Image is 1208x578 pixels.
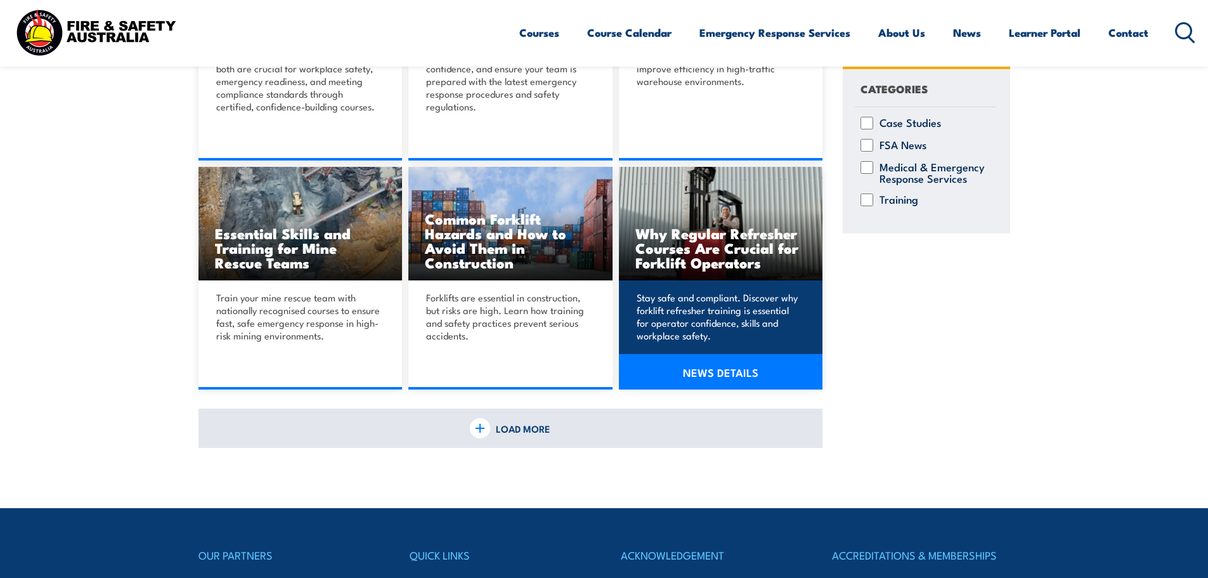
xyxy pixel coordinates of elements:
[637,291,802,342] p: Stay safe and compliant. Discover why forklift refresher training is essential for operator confi...
[619,167,823,281] img: pexels-tiger-lily-4487423
[878,16,925,49] a: About Us
[880,161,990,184] label: Medical & Emergency Response Services
[198,546,376,564] h4: OUR PARTNERS
[587,16,672,49] a: Course Calendar
[635,226,807,270] h3: Why Regular Refresher Courses Are Crucial for Forklift Operators
[621,546,798,564] h4: ACKNOWLEDGEMENT
[880,194,918,206] label: Training
[1009,16,1081,49] a: Learner Portal
[953,16,981,49] a: News
[426,37,591,113] p: Fire warden training should be renewed yearly to stay compliant, build confidence, and ensure you...
[425,211,596,270] h3: Common Forklift Hazards and How to Avoid Them in Construction
[408,167,613,281] img: pexels-aan-amrin-383798812-14801547
[832,546,1010,564] h4: ACCREDITATIONS & MEMBERSHIPS
[215,226,386,270] h3: Essential Skills and Training for Mine Rescue Teams
[619,354,823,390] a: NEWS DETAILS
[198,167,403,281] img: pexels-tomfisk-2101135
[1108,16,1148,49] a: Contact
[198,167,403,281] a: Essential Skills and Training for Mine Rescue Teams
[880,139,926,152] label: FSA News
[410,546,587,564] h4: QUICK LINKS
[880,117,941,129] label: Case Studies
[408,167,613,281] a: Common Forklift Hazards and How to Avoid Them in Construction
[198,409,823,448] a: LOAD MORE
[496,423,550,435] span: LOAD MORE
[619,167,823,281] a: Why Regular Refresher Courses Are Crucial for Forklift Operators
[216,291,381,342] p: Train your mine rescue team with nationally recognised courses to ensure fast, safe emergency res...
[216,37,381,113] p: Understand the difference between CPR and first aid training, and why both are crucial for workpl...
[519,16,559,49] a: Courses
[861,80,928,97] h4: CATEGORIES
[426,291,591,342] p: Forklifts are essential in construction, but risks are high. Learn how training and safety practi...
[699,16,850,49] a: Emergency Response Services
